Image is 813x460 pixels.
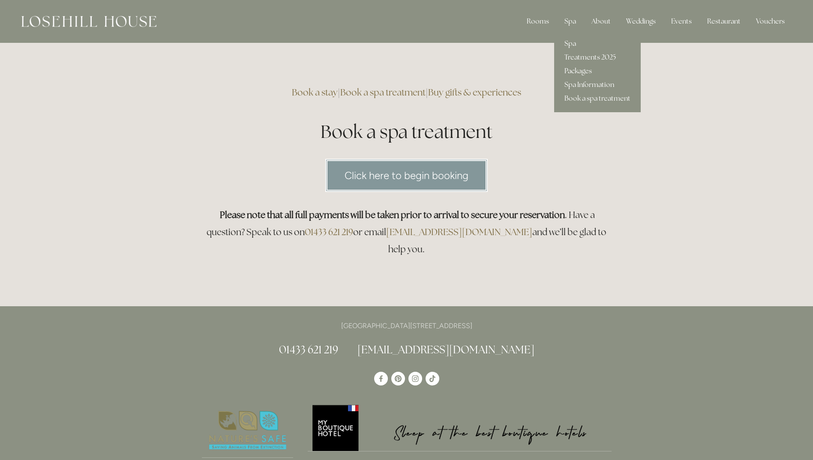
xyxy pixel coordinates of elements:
h3: . Have a question? Speak to us on or email and we’ll be glad to help you. [202,206,612,258]
a: Treatments 2025 [554,51,641,64]
div: Restaurant [700,13,747,30]
strong: Please note that all full payments will be taken prior to arrival to secure your reservation [220,209,565,221]
div: Rooms [520,13,556,30]
a: Vouchers [749,13,792,30]
a: [EMAIL_ADDRESS][DOMAIN_NAME] [386,226,532,238]
div: About [585,13,618,30]
a: [EMAIL_ADDRESS][DOMAIN_NAME] [357,343,534,356]
a: Book a spa treatment [340,87,426,98]
h1: Book a spa treatment [202,119,612,144]
p: [GEOGRAPHIC_DATA][STREET_ADDRESS] [202,320,612,332]
a: Pinterest [391,372,405,385]
a: TikTok [426,372,439,385]
a: Packages [554,64,641,78]
div: Weddings [619,13,663,30]
a: Nature's Safe - Logo [202,403,294,458]
div: Spa [558,13,583,30]
a: 01433 621 219 [305,226,353,238]
a: Click here to begin booking [325,159,488,192]
img: My Boutique Hotel - Logo [308,403,612,451]
a: Spa Information [554,78,641,92]
a: Losehill House Hotel & Spa [374,372,388,385]
a: Spa [554,37,641,51]
a: Buy gifts & experiences [428,87,521,98]
h3: | | [202,84,612,101]
img: Nature's Safe - Logo [202,403,294,457]
img: Losehill House [21,16,156,27]
a: Book a stay [292,87,338,98]
div: Events [664,13,699,30]
a: 01433 621 219 [279,343,338,356]
a: Instagram [408,372,422,385]
a: Book a spa treatment [554,92,641,105]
